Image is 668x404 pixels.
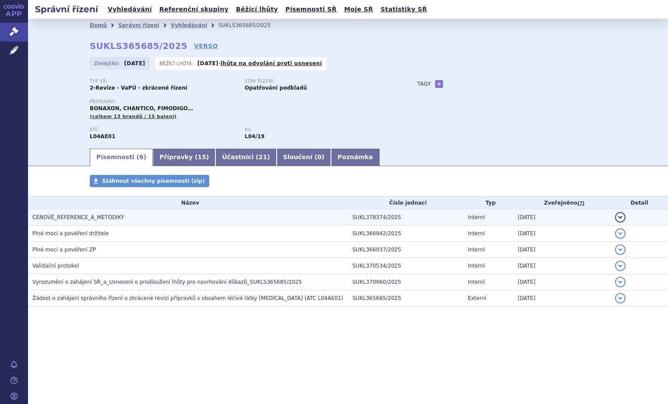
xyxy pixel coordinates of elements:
a: lhůta na odvolání proti usnesení [221,60,322,66]
a: Správní řízení [118,22,159,28]
a: VERSO [194,42,218,50]
span: 21 [259,153,267,160]
a: Statistiky SŘ [378,3,429,15]
td: SUKL366942/2025 [348,226,464,242]
span: Žádost o zahájení správního řízení o zkrácené revizi přípravků s obsahem léčivé látky fingolimod ... [32,295,343,301]
a: Referenční skupiny [157,3,231,15]
a: Sloučení (0) [277,149,331,166]
td: SUKL366937/2025 [348,242,464,258]
span: Plné moci a pověření ZP [32,247,96,253]
p: RS: [245,127,391,132]
p: Typ SŘ: [90,79,236,84]
td: [DATE] [513,226,611,242]
span: Interní [468,263,485,269]
p: Přípravky: [90,99,400,104]
span: Stáhnout všechny písemnosti (zip) [102,178,205,184]
h3: Tagy [417,79,431,89]
th: Typ [464,196,513,209]
button: detail [615,244,626,255]
p: Stav řízení: [245,79,391,84]
th: Detail [611,196,668,209]
a: Přípravky (15) [153,149,215,166]
span: Běžící lhůta: [160,60,195,67]
td: [DATE] [513,274,611,290]
th: Název [28,196,348,209]
td: SUKL365685/2025 [348,290,464,306]
span: Externí [468,295,486,301]
td: [DATE] [513,290,611,306]
td: SUKL370960/2025 [348,274,464,290]
strong: Opatřování podkladů [245,85,307,91]
span: 15 [198,153,206,160]
button: detail [615,261,626,271]
a: Písemnosti (6) [90,149,153,166]
a: Moje SŘ [341,3,376,15]
strong: fingolimod [245,133,264,139]
td: SUKL370534/2025 [348,258,464,274]
span: Plné moci a pověření držitele [32,230,109,237]
span: Interní [468,279,485,285]
span: Interní [468,214,485,220]
button: detail [615,212,626,223]
p: ATC: [90,127,236,132]
abbr: (?) [577,200,584,206]
td: [DATE] [513,209,611,226]
a: + [435,80,443,88]
span: 6 [139,153,144,160]
strong: FINGOLIMOD [90,133,116,139]
span: (celkem 13 brandů / 15 balení) [90,114,176,119]
strong: 2-Revize - VaPÚ - zkrácené řízení [90,85,187,91]
th: Zveřejněno [513,196,611,209]
a: Písemnosti SŘ [283,3,339,15]
p: - [197,60,322,67]
strong: [DATE] [197,60,218,66]
span: Interní [468,230,485,237]
span: Zahájeno: [94,60,122,67]
span: BONAXON, CHANTICO, FIMODIGO… [90,105,193,111]
span: Vyrozumění o zahájení SŘ_a_Usnesení o prodloužení lhůty pro navrhování důkazů_SUKLS365685/2025 [32,279,302,285]
span: 0 [317,153,322,160]
td: [DATE] [513,258,611,274]
h2: Správní řízení [28,3,105,15]
span: Interní [468,247,485,253]
button: detail [615,228,626,239]
button: detail [615,277,626,287]
span: CENOVÉ_REFERENCE_A_METODIKY [32,214,124,220]
a: Účastníci (21) [215,149,276,166]
th: Číslo jednací [348,196,464,209]
a: Vyhledávání [171,22,207,28]
a: Domů [90,22,107,28]
li: SUKLS365685/2025 [218,19,282,32]
a: Stáhnout všechny písemnosti (zip) [90,175,209,187]
a: Běžící lhůty [233,3,281,15]
span: Validační protokol [32,263,79,269]
td: [DATE] [513,242,611,258]
strong: SUKLS365685/2025 [90,41,187,51]
a: Vyhledávání [105,3,155,15]
button: detail [615,293,626,303]
strong: [DATE] [124,60,145,66]
td: SUKL378374/2025 [348,209,464,226]
a: Poznámka [331,149,380,166]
